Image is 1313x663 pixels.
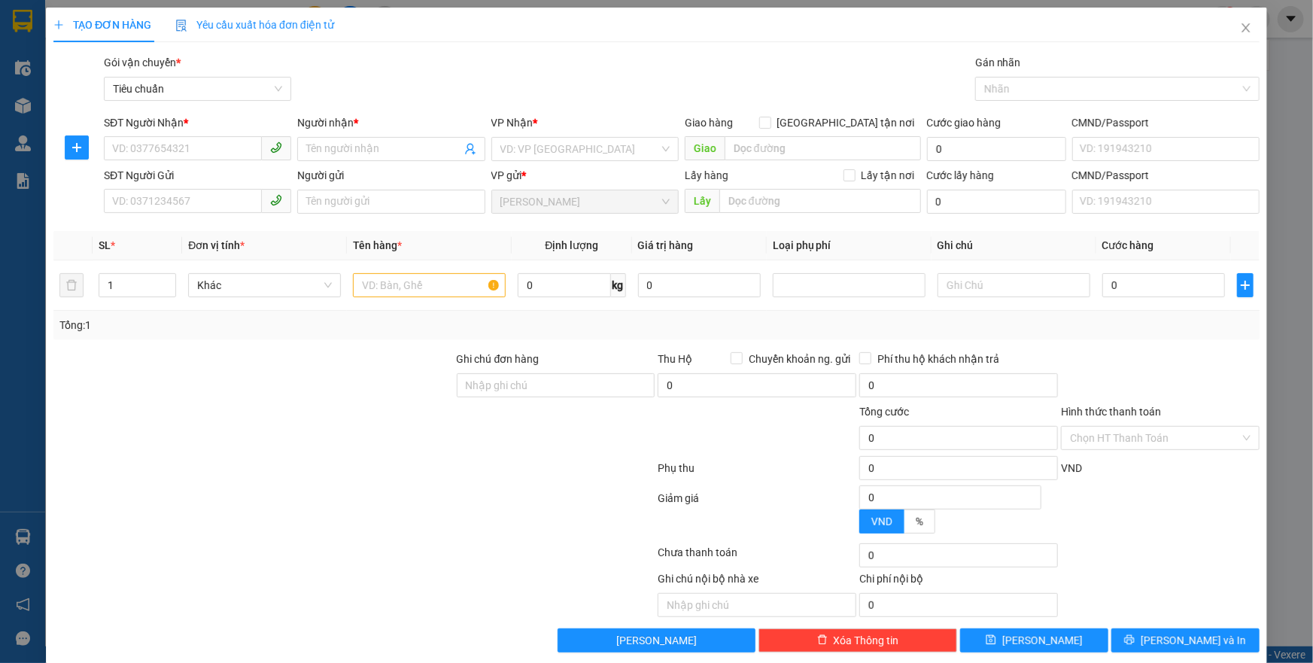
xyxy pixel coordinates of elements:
[616,632,697,649] span: [PERSON_NAME]
[99,239,111,251] span: SL
[6,91,62,99] span: ĐT:0905 22 58 58
[1141,632,1247,649] span: [PERSON_NAME] và In
[297,167,485,184] div: Người gửi
[6,72,81,87] span: ĐC: Ngã 3 Easim ,[GEOGRAPHIC_DATA]
[685,169,728,181] span: Lấy hàng
[611,273,626,297] span: kg
[32,104,193,116] span: ----------------------------------------------
[545,239,598,251] span: Định lượng
[1225,8,1267,50] button: Close
[1072,167,1260,184] div: CMND/Passport
[53,19,151,31] span: TẠO ĐƠN HÀNG
[104,114,291,131] div: SĐT Người Nhận
[927,117,1001,129] label: Cước giao hàng
[743,351,856,367] span: Chuyển khoản ng. gửi
[1061,406,1161,418] label: Hình thức thanh toán
[859,406,909,418] span: Tổng cước
[175,19,334,31] span: Yêu cầu xuất hóa đơn điện tử
[297,114,485,131] div: Người nhận
[657,460,859,486] div: Phụ thu
[59,25,208,35] strong: NHẬN HÀNG NHANH - GIAO TỐC HÀNH
[927,190,1066,214] input: Cước lấy hàng
[59,317,507,333] div: Tổng: 1
[657,490,859,540] div: Giảm giá
[104,56,181,68] span: Gói vận chuyển
[658,353,692,365] span: Thu Hộ
[114,71,211,87] span: ĐC: 804 Song Hành, XLHN, P Hiệp Phú Q9
[558,628,756,652] button: [PERSON_NAME]
[1125,634,1135,646] span: printer
[175,20,187,32] img: icon
[59,273,84,297] button: delete
[938,273,1090,297] input: Ghi Chú
[114,54,190,69] span: VP Nhận: [GEOGRAPHIC_DATA]
[1237,273,1254,297] button: plus
[6,10,44,47] img: logo
[1102,239,1154,251] span: Cước hàng
[114,91,172,99] span: ĐT: 0935 82 08 08
[771,114,921,131] span: [GEOGRAPHIC_DATA] tận nơi
[638,273,761,297] input: 0
[457,373,655,397] input: Ghi chú đơn hàng
[1111,628,1260,652] button: printer[PERSON_NAME] và In
[657,544,859,570] div: Chưa thanh toán
[975,56,1021,68] label: Gán nhãn
[871,351,1005,367] span: Phí thu hộ khách nhận trả
[500,190,670,213] span: Cư Kuin
[685,117,733,129] span: Giao hàng
[658,593,856,617] input: Nhập ghi chú
[685,189,719,213] span: Lấy
[817,634,828,646] span: delete
[916,515,923,528] span: %
[53,20,64,30] span: plus
[725,136,921,160] input: Dọc đường
[1240,22,1252,34] span: close
[758,628,957,652] button: deleteXóa Thông tin
[1002,632,1083,649] span: [PERSON_NAME]
[104,167,291,184] div: SĐT Người Gửi
[871,515,892,528] span: VND
[270,194,282,206] span: phone
[1072,114,1260,131] div: CMND/Passport
[960,628,1108,652] button: save[PERSON_NAME]
[927,169,995,181] label: Cước lấy hàng
[353,273,506,297] input: VD: Bàn, Ghế
[464,143,476,155] span: user-add
[685,136,725,160] span: Giao
[188,239,245,251] span: Đơn vị tính
[927,137,1066,161] input: Cước giao hàng
[491,167,679,184] div: VP gửi
[932,231,1096,260] th: Ghi chú
[113,78,282,100] span: Tiêu chuẩn
[353,239,402,251] span: Tên hàng
[66,141,89,154] span: plus
[719,189,921,213] input: Dọc đường
[1238,279,1253,291] span: plus
[56,8,211,23] span: CTY TNHH DLVT TIẾN OANH
[859,570,1058,593] div: Chi phí nội bộ
[65,135,90,160] button: plus
[270,141,282,154] span: phone
[986,634,996,646] span: save
[658,570,856,593] div: Ghi chú nội bộ nhà xe
[856,167,921,184] span: Lấy tận nơi
[491,117,533,129] span: VP Nhận
[197,274,332,297] span: Khác
[638,239,694,251] span: Giá trị hàng
[457,353,539,365] label: Ghi chú đơn hàng
[6,58,93,65] span: VP Gửi: [PERSON_NAME]
[834,632,899,649] span: Xóa Thông tin
[101,37,166,48] strong: 1900 633 614
[1061,462,1082,474] span: VND
[767,231,932,260] th: Loại phụ phí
